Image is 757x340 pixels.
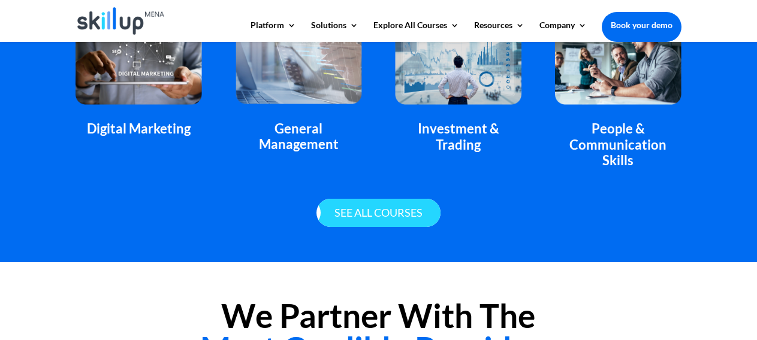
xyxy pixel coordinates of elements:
div: Investment & Trading [395,121,521,153]
div: General Management [236,121,362,153]
iframe: Chat Widget [697,283,757,340]
a: Company [539,21,587,41]
a: Solutions [311,21,358,41]
img: featured_courses_business_3 [395,16,521,104]
img: Skillup Mena [77,7,164,35]
a: Book your demo [602,12,681,38]
img: featured_courses_business_2 [236,16,362,104]
img: featured_courses_business_1 [76,16,202,104]
a: Explore All Courses [373,21,459,41]
a: Resources [474,21,524,41]
a: Platform [251,21,296,41]
img: featured_courses_business_4 [555,16,681,104]
div: Digital Marketing [76,121,202,136]
div: People & Communication Skills [555,121,681,168]
a: See all courses [316,199,441,227]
